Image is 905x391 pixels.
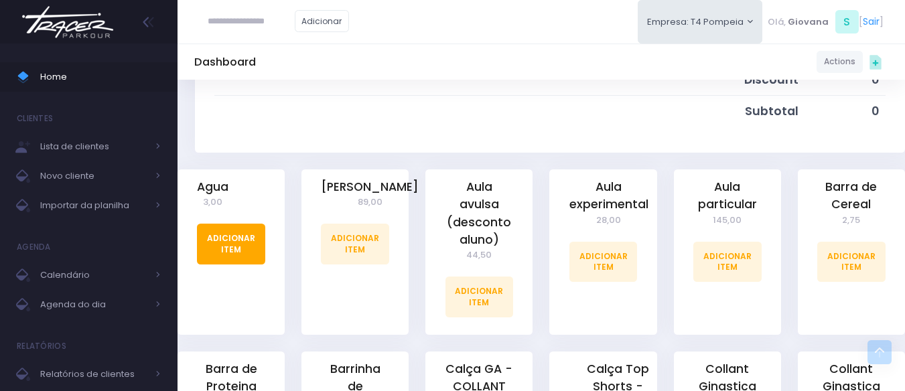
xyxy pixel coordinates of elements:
[835,10,859,33] span: S
[569,242,638,282] a: Adicionar Item
[17,333,66,360] h4: Relatórios
[197,178,228,195] a: Agua
[321,224,389,264] a: Adicionar Item
[693,178,762,214] a: Aula particular
[788,15,829,29] span: Giovana
[40,167,147,185] span: Novo cliente
[40,266,147,284] span: Calendário
[863,15,880,29] a: Sair
[40,68,161,86] span: Home
[539,96,805,127] td: Subtotal
[768,15,786,29] span: Olá,
[693,242,762,282] a: Adicionar Item
[569,178,648,214] a: Aula experimental
[17,105,53,132] h4: Clientes
[445,277,514,317] a: Adicionar Item
[445,178,514,248] a: Aula avulsa (desconto aluno)
[817,242,886,282] a: Adicionar Item
[321,195,419,209] span: 89,00
[445,248,514,262] span: 44,50
[17,234,51,260] h4: Agenda
[194,56,256,69] h5: Dashboard
[762,7,888,37] div: [ ]
[197,224,265,264] a: Adicionar Item
[539,64,805,96] td: Discount
[817,214,886,227] span: 2,75
[805,96,885,127] td: 0
[40,138,147,155] span: Lista de clientes
[693,214,762,227] span: 145,00
[40,296,147,313] span: Agenda do dia
[40,197,147,214] span: Importar da planilha
[805,64,885,96] td: 0
[321,178,419,195] a: [PERSON_NAME]
[817,51,863,73] a: Actions
[569,214,648,227] span: 28,00
[295,10,350,32] a: Adicionar
[817,178,886,214] a: Barra de Cereal
[40,366,147,383] span: Relatórios de clientes
[197,195,228,209] span: 3,00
